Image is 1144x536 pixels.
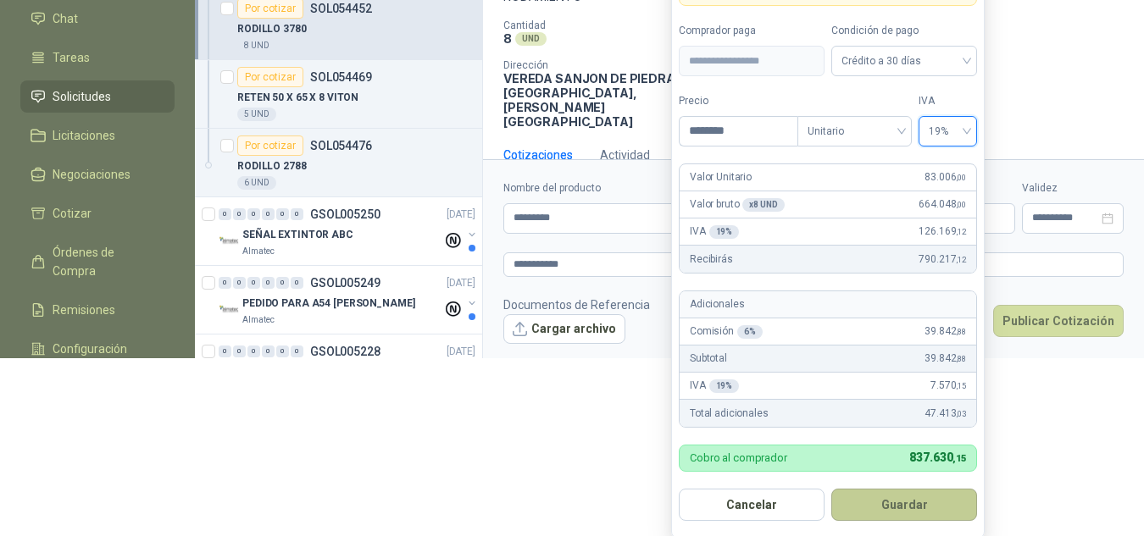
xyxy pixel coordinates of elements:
a: Por cotizarSOL054476RODILLO 27886 UND [195,129,482,197]
div: 0 [276,345,289,357]
p: Cobro al comprador [690,452,787,463]
a: Configuración [20,333,175,365]
div: UND [515,32,547,46]
span: ,15 [956,381,966,390]
p: RODILLO 3780 [237,21,307,37]
button: Publicar Cotización [993,305,1124,337]
span: 790.217 [919,251,966,268]
p: Almatec [242,313,275,327]
label: IVA [919,93,977,109]
div: 0 [262,345,275,357]
p: Total adicionales [690,406,769,422]
p: SOL054469 [310,71,372,83]
p: VEREDA SANJON DE PIEDRA [GEOGRAPHIC_DATA] , [PERSON_NAME][GEOGRAPHIC_DATA] [503,71,685,129]
div: 0 [219,277,231,289]
a: 0 0 0 0 0 0 GSOL005228[DATE] [219,341,479,395]
div: 8 UND [237,39,276,52]
label: Condición de pago [831,23,977,39]
div: 6 % [737,325,763,339]
a: Por cotizarSOL054469RETEN 50 X 65 X 8 VITON5 UND [195,60,482,129]
a: Órdenes de Compra [20,236,175,287]
a: Remisiones [20,294,175,326]
button: Guardar [831,489,977,521]
p: RODILLO 2788 [237,158,307,174]
p: Dirección [503,59,685,71]
div: 0 [247,277,260,289]
p: SOL054452 [310,3,372,14]
div: 0 [233,345,246,357]
span: Solicitudes [53,87,111,106]
div: 0 [233,208,246,220]
p: GSOL005249 [310,277,380,289]
p: [DATE] [447,275,475,291]
a: 0 0 0 0 0 0 GSOL005250[DATE] Company LogoSEÑAL EXTINTOR ABCAlmatec [219,204,479,258]
span: ,15 [952,453,966,464]
span: ,00 [956,200,966,209]
span: 664.048 [919,196,966,213]
p: Almatec [242,245,275,258]
a: Chat [20,3,175,35]
span: 837.630 [909,450,966,464]
div: 19 % [709,225,740,239]
p: PEDIDO PARA A54 [PERSON_NAME] [242,296,415,312]
p: [DATE] [447,344,475,360]
span: Remisiones [53,301,115,319]
span: Crédito a 30 días [841,48,967,74]
span: Configuración [53,340,127,358]
p: Recibirás [690,251,733,268]
span: Chat [53,9,78,28]
span: Cotizar [53,204,92,223]
span: Tareas [53,48,90,67]
span: ,12 [956,227,966,236]
span: ,88 [956,354,966,363]
div: x 8 UND [742,198,784,212]
div: 0 [247,208,260,220]
a: Licitaciones [20,119,175,152]
div: 0 [233,277,246,289]
p: Valor Unitario [690,169,752,185]
div: 0 [291,208,303,220]
span: 47.413 [925,406,966,422]
button: Cancelar [679,489,825,521]
p: 8 [503,31,512,46]
img: Company Logo [219,231,239,251]
a: 0 0 0 0 0 0 GSOL005249[DATE] Company LogoPEDIDO PARA A54 [PERSON_NAME]Almatec [219,273,479,327]
div: 0 [291,345,303,357]
span: Unitario [808,119,902,144]
div: 0 [219,345,231,357]
span: 39.842 [925,351,966,367]
a: Cotizar [20,197,175,229]
span: Órdenes de Compra [53,243,158,280]
img: Company Logo [219,300,239,320]
div: Por cotizar [237,135,303,156]
p: Adicionales [690,296,744,312]
span: 39.842 [925,323,966,340]
p: IVA [690,224,739,240]
div: 0 [276,277,289,289]
a: Tareas [20,41,175,74]
span: ,88 [956,327,966,336]
div: Cotizaciones [503,146,573,164]
div: 0 [291,277,303,289]
div: 5 UND [237,108,276,121]
span: Negociaciones [53,165,131,184]
p: IVA [690,378,739,394]
span: 7.570 [930,378,966,394]
span: ,12 [956,255,966,264]
div: 19 % [709,379,740,393]
div: 0 [219,208,231,220]
p: Comisión [690,323,763,340]
div: Actividad [600,146,650,164]
p: Subtotal [690,351,727,367]
a: Negociaciones [20,158,175,191]
p: SEÑAL EXTINTOR ABC [242,227,353,243]
label: Nombre del producto [503,180,779,196]
p: RETEN 50 X 65 X 8 VITON [237,90,358,106]
span: Licitaciones [53,126,115,145]
div: Por cotizar [237,67,303,87]
div: 0 [276,208,289,220]
p: GSOL005228 [310,345,380,357]
p: Valor bruto [690,196,785,213]
span: 19% [929,119,967,144]
p: SOL054476 [310,140,372,152]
